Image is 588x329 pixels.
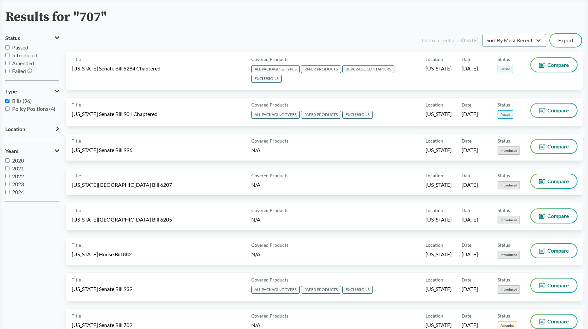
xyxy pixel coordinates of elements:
span: [US_STATE] [426,181,452,188]
button: Status [5,32,59,44]
span: [US_STATE] Senate Bill 702 [72,321,132,329]
span: Passed [12,44,28,50]
button: Export [550,34,581,47]
span: 2020 [12,157,24,164]
span: Years [5,148,18,154]
span: Status [498,56,510,63]
span: Passed [498,65,513,73]
span: N/A [251,216,260,223]
button: Compare [531,279,577,292]
span: Title [72,101,81,108]
input: Failed [5,69,9,73]
span: PAPER PRODUCTS [301,286,341,294]
span: Title [72,56,81,63]
span: EXCLUSIONS [342,286,373,294]
span: [US_STATE] [426,285,452,293]
span: [DATE] [462,110,478,118]
span: Status [498,276,510,283]
button: Compare [531,58,577,72]
span: Covered Products [251,172,288,179]
span: N/A [251,251,260,257]
span: Covered Products [251,56,288,63]
span: Location [426,312,443,319]
div: Data current as of [DATE] [422,36,479,44]
input: Introduced [5,53,9,57]
span: Status [498,137,510,144]
span: Status [498,242,510,248]
button: Compare [531,174,577,188]
button: Compare [531,244,577,258]
span: ALL PACKAGING TYPES [251,65,300,73]
span: Date [462,56,471,63]
input: Amended [5,61,9,65]
span: Introduced [498,181,520,189]
span: Location [426,137,443,144]
span: [US_STATE] House Bill 882 [72,251,132,258]
span: 2022 [12,173,24,179]
span: Compare [547,62,569,68]
h2: Results for "707" [5,10,107,25]
span: Location [426,276,443,283]
span: Compare [547,179,569,184]
span: Introduced [498,216,520,224]
span: [US_STATE][GEOGRAPHIC_DATA] Bill 6207 [72,181,172,188]
span: 2024 [12,189,24,195]
span: Date [462,137,471,144]
span: Date [462,207,471,214]
span: [DATE] [462,146,478,154]
span: Location [426,207,443,214]
span: Introduced [12,52,37,58]
span: Title [72,207,81,214]
span: Date [462,276,471,283]
span: [US_STATE] Senate Bill 996 [72,146,132,154]
span: Location [426,101,443,108]
span: N/A [251,322,260,328]
span: Covered Products [251,101,288,108]
span: [US_STATE] Senate Bill 939 [72,285,132,293]
span: [US_STATE] [426,216,452,223]
span: [US_STATE] [426,110,452,118]
button: Years [5,145,59,157]
span: Covered Products [251,276,288,283]
span: Title [72,172,81,179]
span: Date [462,312,471,319]
span: [DATE] [462,321,478,329]
span: [DATE] [462,251,478,258]
span: Covered Products [251,242,288,248]
span: PAPER PRODUCTS [301,111,341,119]
span: N/A [251,147,260,153]
span: EXCLUSIONS [342,111,373,119]
span: Amended [12,60,34,66]
span: ALL PACKAGING TYPES [251,286,300,294]
span: Failed [12,68,26,74]
span: EXCLUSIONS [251,75,282,83]
span: Covered Products [251,207,288,214]
span: 2023 [12,181,24,187]
span: Title [72,276,81,283]
span: Location [5,126,25,132]
input: 2023 [5,182,9,186]
span: Compare [547,248,569,253]
span: [DATE] [462,181,478,188]
span: Status [498,207,510,214]
input: Passed [5,45,9,49]
span: [DATE] [462,285,478,293]
span: Policy Positions (4) [12,106,55,112]
span: [US_STATE] Senate Bill 5284 Chaptered [72,65,161,72]
span: Passed [498,110,513,119]
span: Status [498,101,510,108]
input: Policy Positions (4) [5,106,9,111]
button: Location [5,124,59,135]
span: Status [5,35,20,41]
span: Status [498,172,510,179]
span: Compare [547,319,569,324]
input: Bills (96) [5,99,9,103]
span: Introduced [498,285,520,294]
span: Introduced [498,251,520,259]
span: Introduced [498,146,520,155]
span: Date [462,172,471,179]
input: 2020 [5,158,9,163]
span: Compare [547,144,569,149]
span: Compare [547,108,569,113]
span: Status [498,312,510,319]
